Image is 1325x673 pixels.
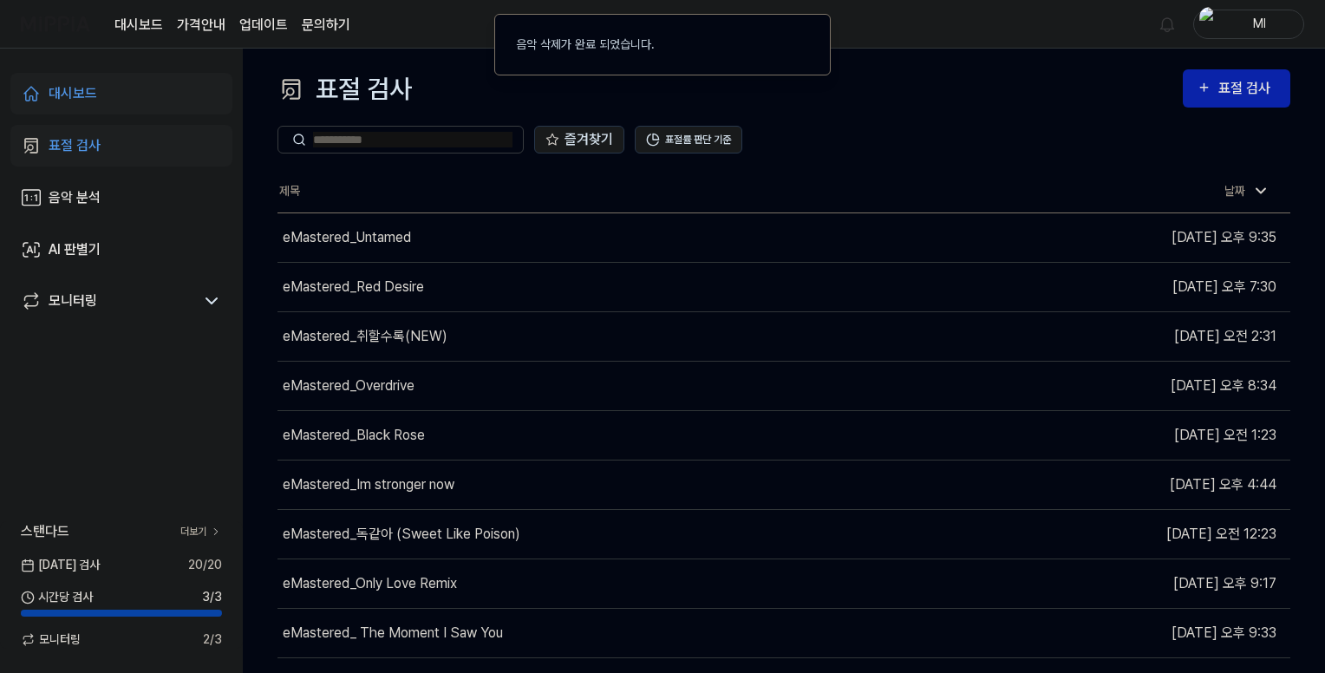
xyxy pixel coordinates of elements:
[177,15,225,36] button: 가격안내
[1037,212,1290,262] td: [DATE] 오후 9:35
[534,126,624,154] button: 즐겨찾기
[10,73,232,114] a: 대시보드
[1037,509,1290,559] td: [DATE] 오전 12:23
[10,229,232,271] a: AI 판별기
[283,425,425,446] div: eMastered_Black Rose
[1037,262,1290,311] td: [DATE] 오후 7:30
[203,631,222,649] span: 2 / 3
[1183,69,1290,108] button: 표절 검사
[1199,7,1220,42] img: profile
[180,524,222,539] a: 더보기
[1193,10,1304,39] button: profileMl
[1037,460,1290,509] td: [DATE] 오후 4:44
[283,573,457,594] div: eMastered_Only Love Remix
[283,277,424,297] div: eMastered_Red Desire
[1225,14,1293,33] div: Ml
[188,556,222,574] span: 20 / 20
[283,227,411,248] div: eMastered_Untamed
[10,177,232,219] a: 음악 분석
[49,187,101,208] div: 음악 분석
[21,556,100,574] span: [DATE] 검사
[239,15,288,36] a: 업데이트
[283,376,414,396] div: eMastered_Overdrive
[283,524,520,545] div: eMastered_독같아 (Sweet Like Poison)
[1157,14,1178,35] img: 알림
[49,291,97,311] div: 모니터링
[21,631,81,649] span: 모니터링
[202,588,222,606] span: 3 / 3
[277,69,412,108] div: 표절 검사
[49,83,97,104] div: 대시보드
[10,125,232,167] a: 표절 검사
[1037,361,1290,410] td: [DATE] 오후 8:34
[283,326,447,347] div: eMastered_취할수록(NEW)
[49,135,101,156] div: 표절 검사
[283,623,503,644] div: eMastered_ The Moment I Saw You
[21,588,93,606] span: 시간당 검사
[283,474,454,495] div: eMastered_Im stronger now
[1037,311,1290,361] td: [DATE] 오전 2:31
[516,36,655,54] div: 음악 삭제가 완료 되었습니다.
[1037,410,1290,460] td: [DATE] 오전 1:23
[1217,177,1276,206] div: 날짜
[21,291,194,311] a: 모니터링
[302,15,350,36] a: 문의하기
[1218,77,1276,100] div: 표절 검사
[114,15,163,36] a: 대시보드
[1037,559,1290,608] td: [DATE] 오후 9:17
[49,239,101,260] div: AI 판별기
[1037,608,1290,657] td: [DATE] 오후 9:33
[635,126,742,154] button: 표절률 판단 기준
[277,171,1037,212] th: 제목
[21,521,69,542] span: 스탠다드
